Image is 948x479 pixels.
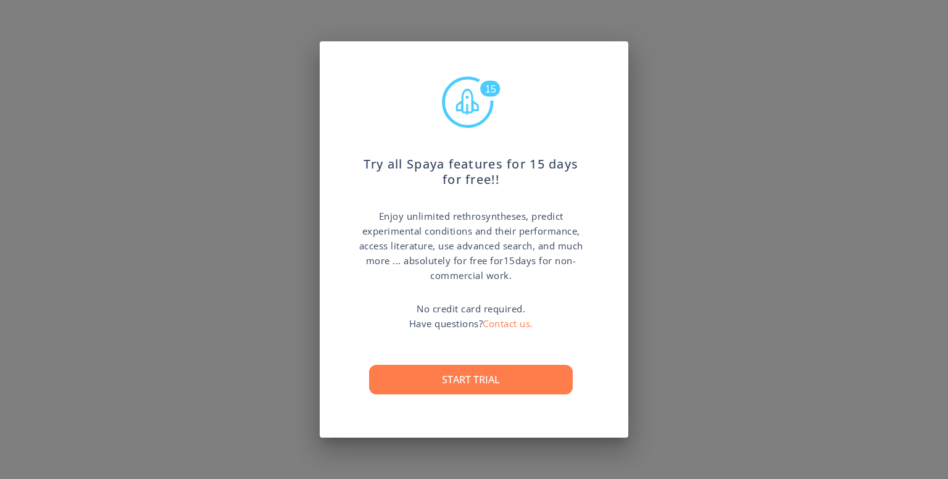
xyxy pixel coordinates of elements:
[357,209,585,283] p: Enjoy unlimited rethrosyntheses, predict experimental conditions and their performance, access li...
[409,301,533,331] p: No credit card required. Have questions?
[483,317,533,330] a: Contact us.
[485,84,496,94] text: 15
[357,144,585,188] p: Try all Spaya features for 15 days for free!!
[369,365,573,394] button: Start trial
